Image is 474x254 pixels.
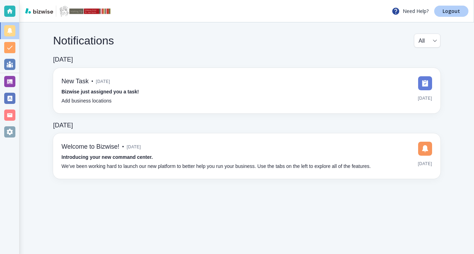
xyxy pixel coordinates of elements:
a: New Task•[DATE]Bizwise just assigned you a task!Add business locations[DATE] [53,68,440,113]
span: [DATE] [418,158,432,169]
strong: Introducing your new command center. [61,154,153,160]
p: Add business locations [61,97,111,105]
h6: Welcome to Bizwise! [61,143,119,151]
h6: [DATE] [53,122,73,129]
h6: [DATE] [53,56,73,64]
img: Doris Lew [59,6,112,17]
a: Logout [434,6,468,17]
img: bizwise [25,8,53,14]
p: Need Help? [392,7,429,15]
img: DashboardSidebarNotification.svg [418,142,432,156]
h6: New Task [61,78,89,85]
div: All [418,34,436,47]
span: [DATE] [96,76,110,87]
span: [DATE] [127,142,141,152]
span: [DATE] [418,93,432,104]
p: • [122,143,124,151]
a: Welcome to Bizwise!•[DATE]Introducing your new command center.We’ve been working hard to launch o... [53,133,440,179]
p: Logout [443,9,460,14]
strong: Bizwise just assigned you a task! [61,89,139,94]
p: We’ve been working hard to launch our new platform to better help you run your business. Use the ... [61,163,371,170]
p: • [92,78,93,85]
h4: Notifications [53,34,114,47]
img: DashboardSidebarTasks.svg [418,76,432,90]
